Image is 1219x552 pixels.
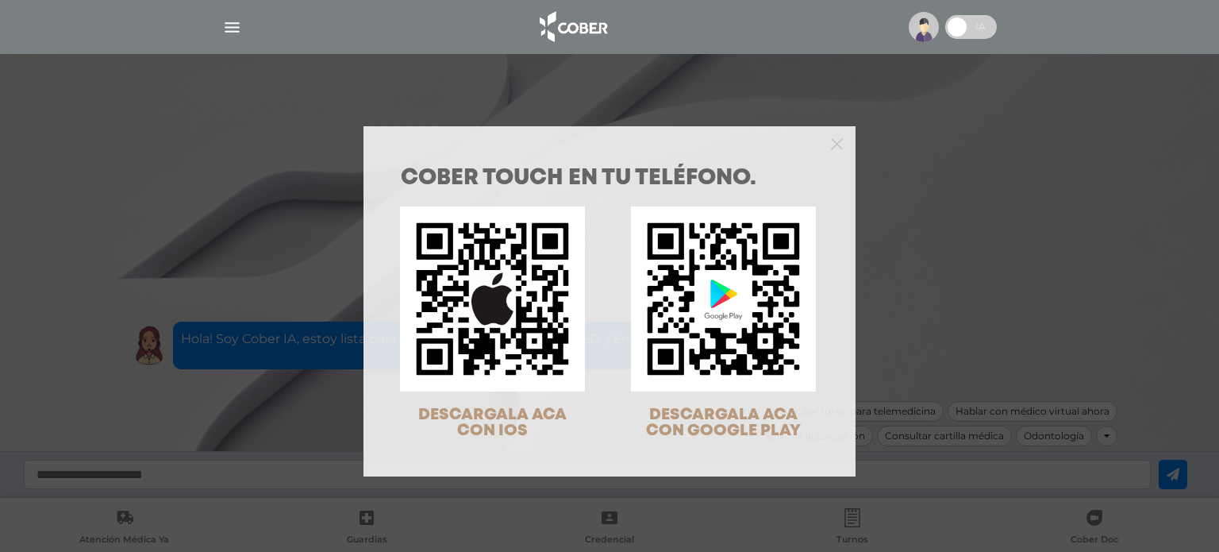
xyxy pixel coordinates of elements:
[831,136,843,150] button: Close
[631,207,816,392] img: qr-code
[418,407,567,438] span: DESCARGALA ACA CON IOS
[400,207,585,392] img: qr-code
[646,407,801,438] span: DESCARGALA ACA CON GOOGLE PLAY
[401,168,818,190] h1: COBER TOUCH en tu teléfono.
